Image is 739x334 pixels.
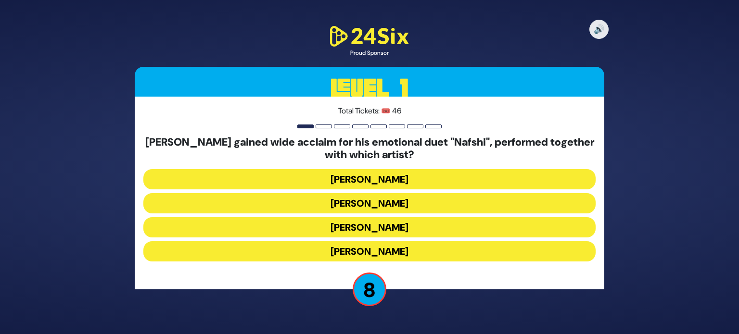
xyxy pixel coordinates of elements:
[143,193,596,213] button: [PERSON_NAME]
[326,24,413,49] img: 24Six
[143,241,596,261] button: [PERSON_NAME]
[135,67,604,110] h3: Level 1
[143,169,596,189] button: [PERSON_NAME]
[143,217,596,237] button: [PERSON_NAME]
[143,136,596,161] h5: [PERSON_NAME] gained wide acclaim for his emotional duet "Nafshi", performed together with which ...
[589,20,609,39] button: 🔊
[326,49,413,57] div: Proud Sponsor
[353,272,386,306] p: 8
[143,105,596,117] p: Total Tickets: 🎟️ 46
